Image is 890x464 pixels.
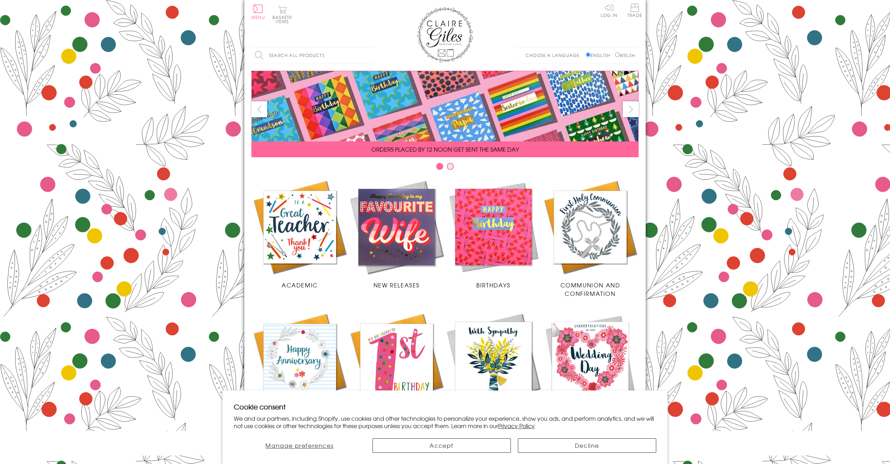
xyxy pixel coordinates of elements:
a: Privacy Policy [498,421,535,430]
span: Manage preferences [265,441,333,450]
a: Birthdays [445,179,542,289]
button: Carousel Page 2 [447,163,454,170]
button: prev [251,101,267,117]
a: Communion and Confirmation [542,179,639,298]
a: New Releases [348,179,445,289]
a: Sympathy [445,312,542,422]
img: Claire Giles Greetings Cards [417,7,473,63]
span: ORDERS PLACED BY 12 NOON GET SENT THE SAME DAY [371,145,519,153]
a: Log In [601,4,618,17]
p: Choose a language: [526,52,584,58]
input: Search [368,47,375,63]
a: Trade [627,4,642,19]
span: Menu [251,14,265,20]
h2: Cookie consent [234,402,656,412]
span: New Releases [374,281,420,289]
input: Welsh [615,52,620,57]
span: Academic [282,281,318,289]
button: next [623,101,639,117]
input: Search all products [251,47,375,63]
span: Communion and Confirmation [560,281,620,298]
label: Welsh [615,52,635,58]
span: Birthdays [476,281,510,289]
button: Menu [251,5,265,19]
p: We and our partners, including Shopify, use cookies and other technologies to personalize your ex... [234,415,656,430]
a: Wedding Occasions [542,312,639,422]
button: Carousel Page 1 (Current Slide) [436,163,443,170]
span: 0 items [276,14,292,25]
span: Trade [627,4,642,17]
button: Decline [518,438,656,453]
a: Anniversary [251,312,348,422]
input: English [586,52,590,57]
button: Accept [372,438,511,453]
a: Age Cards [348,312,445,422]
div: Carousel Pagination [251,163,639,173]
a: Academic [251,179,348,289]
label: English [586,52,614,58]
button: Manage preferences [234,438,365,453]
button: Basket0 items [272,6,292,24]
